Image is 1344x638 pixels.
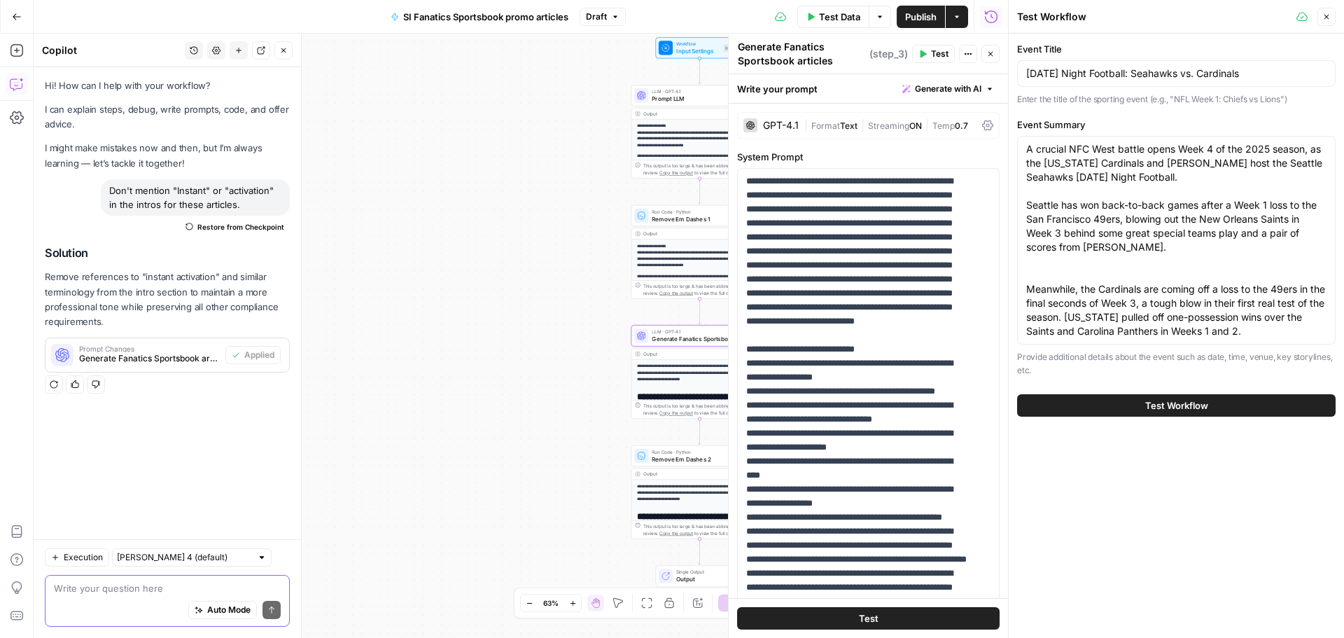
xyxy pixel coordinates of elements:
[1017,394,1336,417] button: Test Workflow
[676,575,724,584] span: Output
[652,208,743,215] span: Run Code · Python
[676,569,724,576] span: Single Output
[869,47,908,61] span: ( step_3 )
[244,349,274,361] span: Applied
[868,120,909,131] span: Streaming
[643,522,764,536] div: This output is too large & has been abbreviated for review. to view the full content.
[207,604,251,616] span: Auto Mode
[763,120,799,130] div: GPT-4.1
[1026,67,1326,81] input: Enter the event title
[188,601,257,619] button: Auto Mode
[840,120,857,131] span: Text
[382,6,577,28] button: SI Fanatics Sportsbook promo articles
[45,141,290,170] p: I might make mistakes now and then, but I’m always learning — let’s tackle it together!
[915,83,981,95] span: Generate with AI
[897,6,945,28] button: Publish
[45,102,290,132] p: I can explain steps, debug, write prompts, code, and offer advice.
[652,335,743,344] span: Generate Fanatics Sportsbook articles
[643,282,764,296] div: This output is too large & has been abbreviated for review. to view the full content.
[643,162,764,176] div: This output is too large & has been abbreviated for review. to view the full content.
[699,419,701,445] g: Edge from step_3 to step_10
[652,328,743,335] span: LLM · GPT-4.1
[652,448,742,455] span: Run Code · Python
[699,179,701,204] g: Edge from step_2 to step_9
[42,43,181,57] div: Copilot
[729,74,1008,103] div: Write your prompt
[1017,118,1336,132] label: Event Summary
[586,11,607,23] span: Draft
[659,291,693,296] span: Copy the output
[403,10,568,24] span: SI Fanatics Sportsbook promo articles
[905,10,937,24] span: Publish
[652,95,743,104] span: Prompt LLM
[631,565,769,586] div: Single OutputOutputEnd
[737,150,1000,164] label: System Prompt
[580,8,626,26] button: Draft
[45,78,290,93] p: Hi! How can I help with your workflow?
[643,110,744,117] div: Output
[931,48,948,60] span: Test
[1145,398,1208,412] span: Test Workflow
[631,37,769,58] div: WorkflowInput SettingsInputs
[225,346,281,364] button: Applied
[797,6,869,28] button: Test Data
[912,45,955,63] button: Test
[659,410,693,416] span: Copy the output
[804,118,811,132] span: |
[737,607,1000,630] button: Test
[659,531,693,536] span: Copy the output
[676,46,720,55] span: Input Settings
[955,120,968,131] span: 0.7
[652,455,742,464] span: Remove Em Dashes 2
[922,118,932,132] span: |
[652,214,743,223] span: Remove Em Dashes 1
[909,120,922,131] span: ON
[897,80,1000,98] button: Generate with AI
[79,345,220,352] span: Prompt Changes
[45,548,109,567] button: Execution
[1017,350,1336,377] p: Provide additional details about the event such as date, time, venue, key storylines, etc.
[543,597,559,609] span: 63%
[117,550,251,564] input: Claude Sonnet 4 (default)
[1026,142,1326,338] textarea: A crucial NFC West battle opens Week 4 of the 2025 season, as the [US_STATE] Cardinals and [PERSO...
[101,179,290,216] div: Don't mention "Instant" or "activation" in the intros for these articles.
[1017,42,1336,56] label: Event Title
[857,118,868,132] span: |
[676,41,720,48] span: Workflow
[180,219,290,235] button: Restore from Checkpoint
[738,40,866,68] textarea: Generate Fanatics Sportsbook articles
[643,403,764,417] div: This output is too large & has been abbreviated for review. to view the full content.
[699,58,701,84] g: Edge from start to step_2
[811,120,840,131] span: Format
[45,247,290,260] h2: Solution
[197,221,284,233] span: Restore from Checkpoint
[643,350,744,357] div: Output
[643,230,744,237] div: Output
[659,170,693,176] span: Copy the output
[643,471,744,478] div: Output
[819,10,860,24] span: Test Data
[932,120,955,131] span: Temp
[79,352,220,365] span: Generate Fanatics Sportsbook articles (step_3)
[1017,92,1336,106] p: Enter the title of the sporting event (e.g., "NFL Week 1: Chiefs vs Lions")
[652,88,743,95] span: LLM · GPT-4.1
[45,270,290,329] p: Remove references to "instant activation" and similar terminology from the intro section to maint...
[859,611,878,625] span: Test
[699,299,701,325] g: Edge from step_9 to step_3
[64,551,103,564] span: Execution
[699,539,701,565] g: Edge from step_10 to end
